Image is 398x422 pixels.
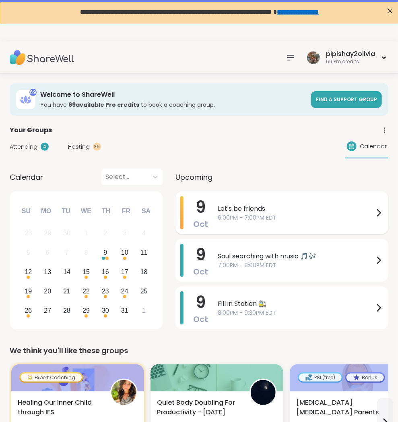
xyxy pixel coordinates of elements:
[10,44,74,72] img: ShareWell Nav Logo
[20,283,37,300] div: Choose Sunday, October 19th, 2025
[140,266,148,277] div: 18
[116,283,133,300] div: Choose Friday, October 24th, 2025
[85,247,88,258] div: 8
[93,143,101,151] div: 36
[21,374,82,382] div: Expert Coaching
[103,247,107,258] div: 9
[137,202,155,220] div: Sa
[117,202,135,220] div: Fr
[39,302,56,319] div: Choose Monday, October 27th, 2025
[360,142,387,151] span: Calendar
[44,266,51,277] div: 13
[175,172,212,183] span: Upcoming
[218,204,374,214] span: Let's be friends
[123,228,126,239] div: 3
[196,243,206,266] span: 9
[135,225,153,242] div: Not available Saturday, October 4th, 2025
[78,302,95,319] div: Choose Wednesday, October 29th, 2025
[18,398,101,417] span: Healing Our Inner Child through IFS
[78,225,95,242] div: Not available Wednesday, October 1st, 2025
[78,244,95,262] div: Not available Wednesday, October 8th, 2025
[218,252,374,261] span: Soul searching with music 🎵🎶
[296,398,380,417] span: [MEDICAL_DATA] [MEDICAL_DATA] Parents
[140,247,148,258] div: 11
[58,225,76,242] div: Not available Tuesday, September 30th, 2025
[97,283,114,300] div: Choose Thursday, October 23rd, 2025
[37,202,55,220] div: Mo
[63,266,70,277] div: 14
[20,225,37,242] div: Not available Sunday, September 28th, 2025
[77,202,95,220] div: We
[68,101,139,109] b: 69 available Pro credit s
[44,228,51,239] div: 29
[25,228,32,239] div: 28
[135,264,153,281] div: Choose Saturday, October 18th, 2025
[218,214,374,222] span: 6:00PM - 7:00PM EDT
[58,302,76,319] div: Choose Tuesday, October 28th, 2025
[111,380,136,405] img: themodernmystic222
[299,374,342,382] div: PSI (free)
[10,125,52,135] span: Your Groups
[121,286,128,297] div: 24
[326,50,375,58] div: pipishay2olivia
[97,202,115,220] div: Th
[135,283,153,300] div: Choose Saturday, October 25th, 2025
[39,283,56,300] div: Choose Monday, October 20th, 2025
[39,225,56,242] div: Not available Monday, September 29th, 2025
[97,244,114,262] div: Choose Thursday, October 9th, 2025
[20,244,37,262] div: Not available Sunday, October 5th, 2025
[63,286,70,297] div: 21
[39,264,56,281] div: Choose Monday, October 13th, 2025
[82,305,90,316] div: 29
[142,228,146,239] div: 4
[140,286,148,297] div: 25
[193,314,208,325] span: Oct
[346,374,384,382] div: Bonus
[103,228,107,239] div: 2
[116,225,133,242] div: Not available Friday, October 3rd, 2025
[25,286,32,297] div: 19
[65,247,69,258] div: 7
[44,305,51,316] div: 27
[97,302,114,319] div: Choose Thursday, October 30th, 2025
[116,244,133,262] div: Choose Friday, October 10th, 2025
[102,266,109,277] div: 16
[10,143,37,151] span: Attending
[326,58,375,65] div: 69 Pro credits
[307,51,320,64] img: pipishay2olivia
[316,96,377,103] span: Find a support group
[41,143,49,151] div: 4
[63,305,70,316] div: 28
[57,202,75,220] div: Tu
[25,305,32,316] div: 26
[142,305,146,316] div: 1
[82,266,90,277] div: 15
[58,264,76,281] div: Choose Tuesday, October 14th, 2025
[19,224,153,320] div: month 2025-10
[10,172,43,183] span: Calendar
[40,101,306,109] h3: You have to book a coaching group.
[46,247,49,258] div: 6
[311,91,382,108] a: Find a support group
[121,247,128,258] div: 10
[116,302,133,319] div: Choose Friday, October 31st, 2025
[27,247,30,258] div: 5
[63,228,70,239] div: 30
[121,305,128,316] div: 31
[97,225,114,242] div: Not available Thursday, October 2nd, 2025
[82,286,90,297] div: 22
[44,286,51,297] div: 20
[251,380,276,405] img: QueenOfTheNight
[68,143,90,151] span: Hosting
[116,264,133,281] div: Choose Friday, October 17th, 2025
[121,266,128,277] div: 17
[196,196,206,218] span: 9
[20,264,37,281] div: Choose Sunday, October 12th, 2025
[157,398,241,417] span: Quiet Body Doubling For Productivity - [DATE]
[218,261,374,270] span: 7:00PM - 8:00PM EDT
[135,302,153,319] div: Choose Saturday, November 1st, 2025
[25,266,32,277] div: 12
[39,244,56,262] div: Not available Monday, October 6th, 2025
[20,302,37,319] div: Choose Sunday, October 26th, 2025
[218,299,374,309] span: Fill in Station 🚉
